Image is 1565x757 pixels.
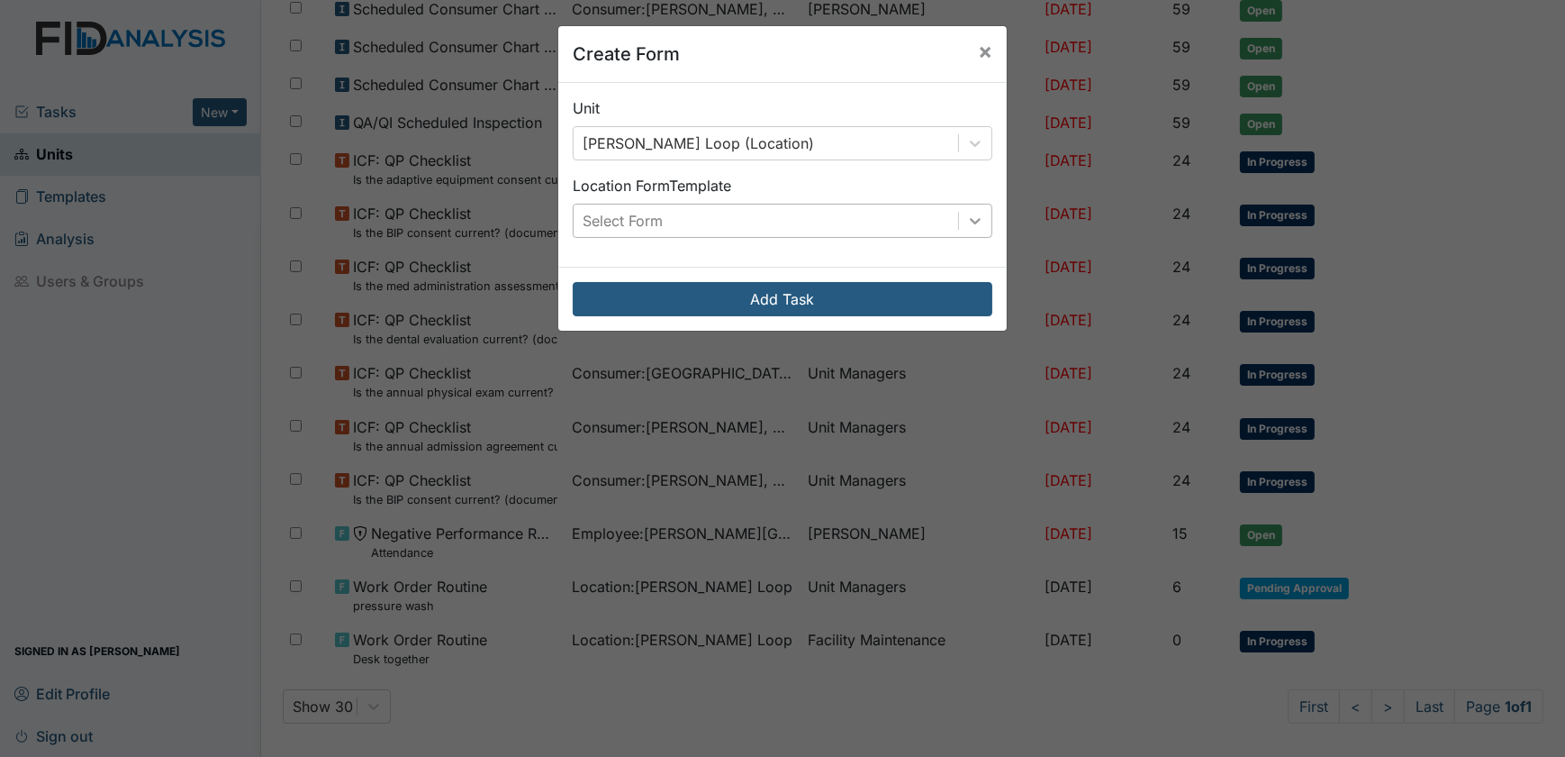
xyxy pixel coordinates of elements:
[573,282,992,316] button: Add Task
[978,38,992,64] span: ×
[573,41,680,68] h5: Create Form
[963,26,1007,77] button: Close
[573,175,731,196] label: Location Form Template
[573,97,600,119] label: Unit
[583,210,663,232] div: Select Form
[583,132,814,154] div: [PERSON_NAME] Loop (Location)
